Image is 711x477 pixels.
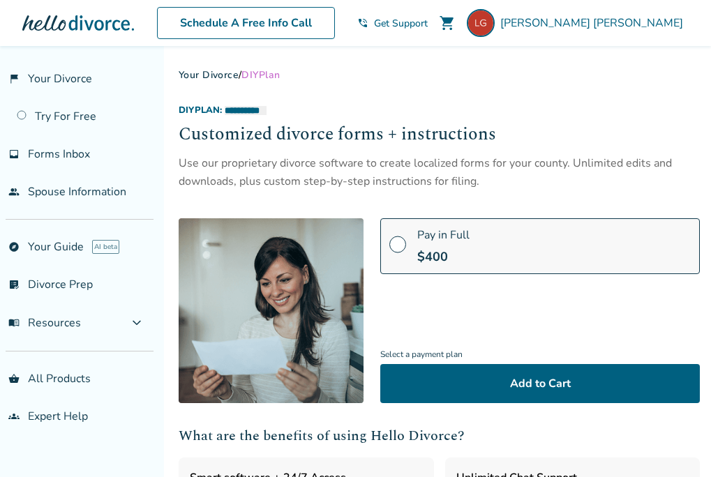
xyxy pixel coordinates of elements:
[241,68,280,82] span: DIY Plan
[500,15,689,31] span: [PERSON_NAME] [PERSON_NAME]
[179,122,700,149] h2: Customized divorce forms + instructions
[179,68,700,82] div: /
[8,411,20,422] span: groups
[8,241,20,252] span: explore
[374,17,428,30] span: Get Support
[179,68,239,82] a: Your Divorce
[179,425,700,446] h2: What are the benefits of using Hello Divorce?
[179,218,364,403] img: [object Object]
[439,15,456,31] span: shopping_cart
[8,279,20,290] span: list_alt_check
[417,248,448,265] span: $ 400
[467,9,495,37] img: lauraagarza29@gmail.com
[8,315,81,331] span: Resources
[8,149,20,160] span: inbox
[380,345,700,364] span: Select a payment plan
[380,364,700,403] button: Add to Cart
[417,227,470,243] span: Pay in Full
[28,146,90,162] span: Forms Inbox
[128,315,145,331] span: expand_more
[357,17,428,30] a: phone_in_talkGet Support
[641,410,711,477] iframe: Chat Widget
[179,154,700,191] div: Use our proprietary divorce software to create localized forms for your county. Unlimited edits a...
[8,186,20,197] span: people
[92,240,119,254] span: AI beta
[157,7,335,39] a: Schedule A Free Info Call
[179,104,222,116] span: DIY Plan:
[357,17,368,29] span: phone_in_talk
[8,317,20,328] span: menu_book
[8,373,20,384] span: shopping_basket
[8,73,20,84] span: flag_2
